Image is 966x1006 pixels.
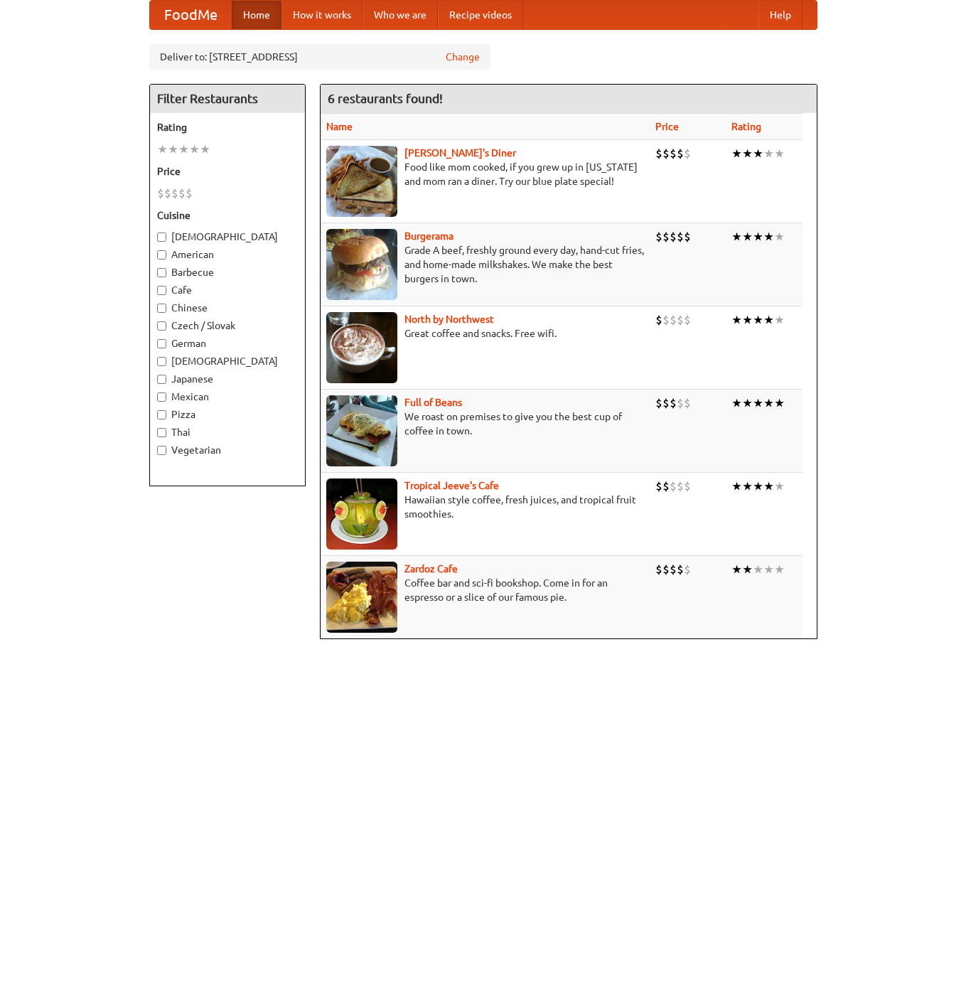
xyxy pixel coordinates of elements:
[684,395,691,411] li: $
[758,1,803,29] a: Help
[404,397,462,408] b: Full of Beans
[326,326,644,341] p: Great coffee and snacks. Free wifi.
[677,395,684,411] li: $
[731,312,742,328] li: ★
[763,478,774,494] li: ★
[655,478,662,494] li: $
[742,395,753,411] li: ★
[677,478,684,494] li: $
[157,443,298,457] label: Vegetarian
[157,141,168,157] li: ★
[774,229,785,245] li: ★
[774,478,785,494] li: ★
[662,229,670,245] li: $
[742,229,753,245] li: ★
[404,314,494,325] a: North by Northwest
[655,146,662,161] li: $
[157,268,166,277] input: Barbecue
[150,85,305,113] h4: Filter Restaurants
[684,312,691,328] li: $
[655,312,662,328] li: $
[326,229,397,300] img: burgerama.jpg
[326,493,644,521] p: Hawaiian style coffee, fresh juices, and tropical fruit smoothies.
[164,186,171,201] li: $
[655,229,662,245] li: $
[363,1,438,29] a: Who we are
[670,312,677,328] li: $
[774,312,785,328] li: ★
[404,147,516,159] a: [PERSON_NAME]'s Diner
[655,395,662,411] li: $
[157,390,298,404] label: Mexican
[404,563,458,574] a: Zardoz Cafe
[157,375,166,384] input: Japanese
[677,146,684,161] li: $
[200,141,210,157] li: ★
[328,92,443,105] ng-pluralize: 6 restaurants found!
[753,478,763,494] li: ★
[670,146,677,161] li: $
[670,562,677,577] li: $
[684,562,691,577] li: $
[446,50,480,64] a: Change
[157,407,298,422] label: Pizza
[763,229,774,245] li: ★
[753,312,763,328] li: ★
[677,562,684,577] li: $
[677,229,684,245] li: $
[157,247,298,262] label: American
[157,120,298,134] h5: Rating
[774,395,785,411] li: ★
[157,164,298,178] h5: Price
[763,395,774,411] li: ★
[157,372,298,386] label: Japanese
[670,395,677,411] li: $
[326,576,644,604] p: Coffee bar and sci-fi bookshop. Come in for an espresso or a slice of our famous pie.
[157,425,298,439] label: Thai
[178,141,189,157] li: ★
[742,312,753,328] li: ★
[326,160,644,188] p: Food like mom cooked, if you grew up in [US_STATE] and mom ran a diner. Try our blue plate special!
[168,141,178,157] li: ★
[753,395,763,411] li: ★
[232,1,281,29] a: Home
[774,562,785,577] li: ★
[677,312,684,328] li: $
[731,146,742,161] li: ★
[731,395,742,411] li: ★
[157,304,166,313] input: Chinese
[742,478,753,494] li: ★
[742,146,753,161] li: ★
[150,1,232,29] a: FoodMe
[178,186,186,201] li: $
[404,230,454,242] a: Burgerama
[742,562,753,577] li: ★
[157,186,164,201] li: $
[404,480,499,491] a: Tropical Jeeve's Cafe
[655,562,662,577] li: $
[326,410,644,438] p: We roast on premises to give you the best cup of coffee in town.
[157,301,298,315] label: Chinese
[655,121,679,132] a: Price
[326,243,644,286] p: Grade A beef, freshly ground every day, hand-cut fries, and home-made milkshakes. We make the bes...
[763,146,774,161] li: ★
[326,478,397,550] img: jeeves.jpg
[326,121,353,132] a: Name
[763,562,774,577] li: ★
[281,1,363,29] a: How it works
[157,250,166,259] input: American
[662,562,670,577] li: $
[731,229,742,245] li: ★
[157,208,298,223] h5: Cuisine
[157,232,166,242] input: [DEMOGRAPHIC_DATA]
[157,428,166,437] input: Thai
[753,562,763,577] li: ★
[684,478,691,494] li: $
[684,146,691,161] li: $
[753,146,763,161] li: ★
[326,395,397,466] img: beans.jpg
[157,339,166,348] input: German
[670,229,677,245] li: $
[157,265,298,279] label: Barbecue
